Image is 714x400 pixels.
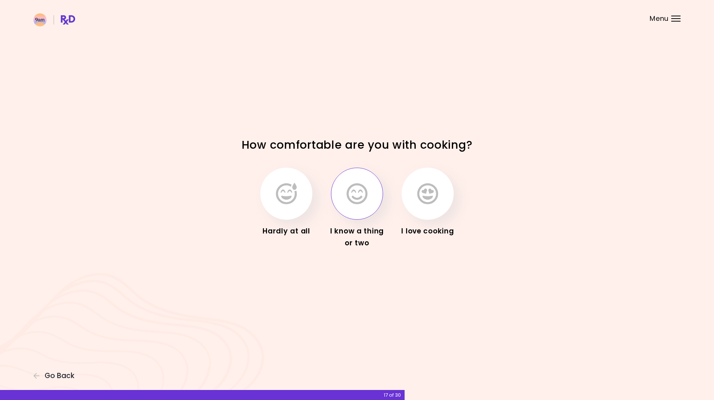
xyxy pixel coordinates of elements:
img: RxDiet [33,13,75,26]
span: Menu [650,15,669,22]
div: I know a thing or two [327,225,387,249]
button: Go Back [33,372,78,380]
div: I love cooking [398,225,457,237]
span: Go Back [45,372,74,380]
div: Hardly at all [257,225,316,237]
h1: How comfortable are you with cooking? [227,138,487,152]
